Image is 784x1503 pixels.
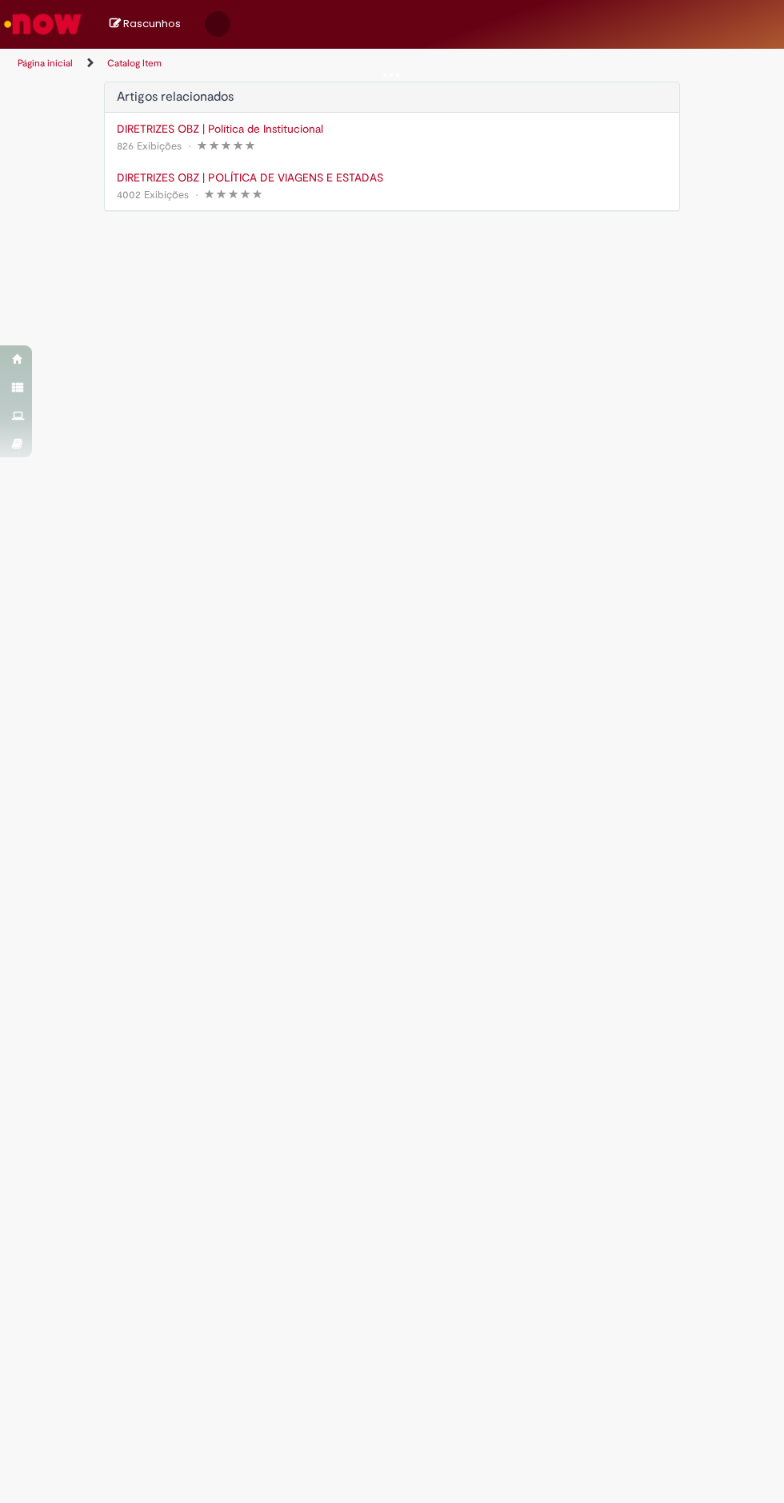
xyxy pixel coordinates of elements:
[117,121,667,137] a: DIRETRIZES OBZ | Política de Institucional
[12,49,380,78] ul: Trilhas de página
[117,139,182,153] span: 826 Exibições
[18,57,73,70] a: Página inicial
[107,57,162,70] a: Catalog Item
[117,169,667,185] a: DIRETRIZES OBZ | POLÍTICA DE VIAGENS E ESTADAS
[110,16,181,31] a: No momento, sua lista de rascunhos tem 0 Itens
[192,184,202,205] span: •
[185,135,194,157] span: •
[123,16,181,31] span: Rascunhos
[2,8,84,40] img: ServiceNow
[117,90,667,105] h3: Artigos relacionados
[117,188,189,201] span: 4002 Exibições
